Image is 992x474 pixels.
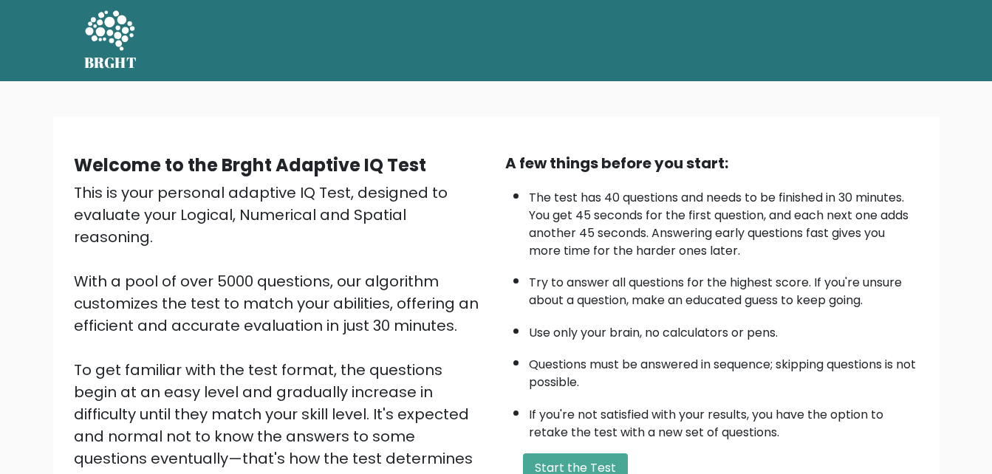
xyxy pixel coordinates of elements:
li: The test has 40 questions and needs to be finished in 30 minutes. You get 45 seconds for the firs... [529,182,919,260]
li: Questions must be answered in sequence; skipping questions is not possible. [529,348,919,391]
b: Welcome to the Brght Adaptive IQ Test [74,153,426,177]
div: A few things before you start: [505,152,919,174]
li: Use only your brain, no calculators or pens. [529,317,919,342]
li: Try to answer all questions for the highest score. If you're unsure about a question, make an edu... [529,267,919,309]
a: BRGHT [84,6,137,75]
h5: BRGHT [84,54,137,72]
li: If you're not satisfied with your results, you have the option to retake the test with a new set ... [529,399,919,442]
